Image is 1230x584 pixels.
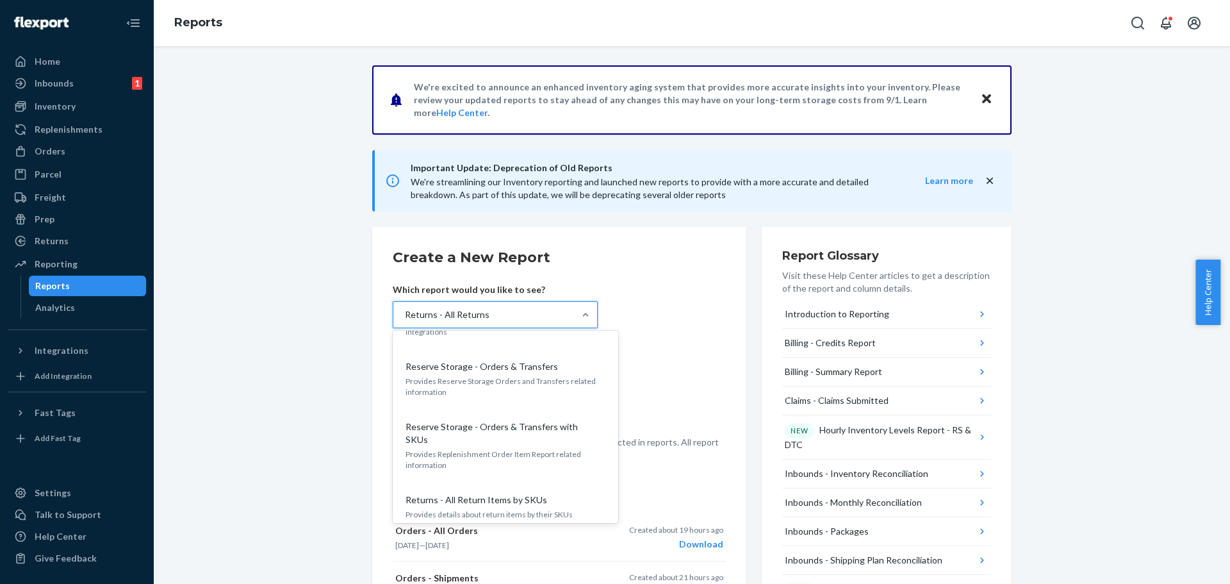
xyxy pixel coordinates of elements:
p: Returns - All Return Items by SKUs [406,494,547,506]
a: Prep [8,209,146,229]
h2: Create a New Report [393,247,726,268]
button: Close [978,90,995,109]
p: Created about 21 hours ago [629,572,723,583]
div: Add Fast Tag [35,433,81,444]
button: Fast Tags [8,403,146,423]
p: Provides Reserve Storage Orders and Transfers related information [406,376,605,397]
a: Talk to Support [8,505,146,525]
div: Integrations [35,344,88,357]
p: Provides Replenishment Order Item Report related information [406,449,605,471]
div: Download [629,538,723,551]
button: Learn more [899,174,973,187]
a: Reports [174,15,222,29]
div: Help Center [35,530,86,543]
div: Inbounds [35,77,74,90]
a: Analytics [29,297,147,318]
a: Replenishments [8,119,146,140]
div: Analytics [35,301,75,314]
div: Freight [35,191,66,204]
div: Introduction to Reporting [785,308,889,321]
a: Help Center [8,526,146,547]
img: Flexport logo [14,17,69,29]
p: Provides details about return items by their SKUs [406,509,605,520]
p: Which report would you like to see? [393,283,598,296]
button: Open Search Box [1125,10,1151,36]
button: Inbounds - Packages [782,517,991,546]
a: Returns [8,231,146,251]
time: [DATE] [425,540,449,550]
p: Orders - All Orders [395,524,612,537]
a: Inbounds1 [8,73,146,94]
p: Created about 19 hours ago [629,524,723,535]
p: — [395,540,612,551]
div: Replenishments [35,123,102,136]
button: NEWHourly Inventory Levels Report - RS & DTC [782,415,991,460]
button: Inbounds - Monthly Reconciliation [782,488,991,517]
div: Talk to Support [35,508,101,521]
time: [DATE] [395,540,419,550]
div: 1 [132,77,142,90]
a: Orders [8,141,146,162]
a: Help Center [436,107,488,118]
button: Open notifications [1153,10,1179,36]
div: Orders [35,145,65,158]
button: Orders - All Orders[DATE]—[DATE]Created about 19 hours agoDownload [393,514,726,562]
button: Inbounds - Shipping Plan Reconciliation [782,546,991,575]
div: Fast Tags [35,406,76,419]
p: Reserve Storage - Orders & Transfers [406,360,558,373]
p: We're excited to announce an enhanced inventory aging system that provides more accurate insights... [414,81,968,119]
a: Freight [8,187,146,208]
span: Important Update: Deprecation of Old Reports [411,160,899,176]
button: Billing - Credits Report [782,329,991,358]
button: Integrations [8,340,146,361]
a: Parcel [8,164,146,185]
a: Reporting [8,254,146,274]
a: Add Integration [8,366,146,387]
span: We're streamlining our Inventory reporting and launched new reports to provide with a more accura... [411,176,869,200]
div: Settings [35,487,71,499]
div: Claims - Claims Submitted [785,394,889,407]
button: Help Center [1195,260,1220,325]
div: Inbounds - Shipping Plan Reconciliation [785,554,942,567]
button: Inbounds - Inventory Reconciliation [782,460,991,488]
button: Close Navigation [120,10,146,36]
div: Billing - Credits Report [785,337,876,349]
a: Inventory [8,96,146,117]
div: Home [35,55,60,68]
div: Inbounds - Inventory Reconciliation [785,467,928,480]
input: Returns - All ReturnsPricing - Fulfillment Fees for SKUsSee the fulfillment fees for all of the S... [404,308,405,321]
div: Reporting [35,258,78,271]
div: Returns - All Returns [405,308,489,321]
button: Introduction to Reporting [782,300,991,329]
a: Settings [8,483,146,503]
div: Hourly Inventory Levels Report - RS & DTC [785,423,976,451]
div: Inbounds - Monthly Reconciliation [785,496,922,509]
div: Give Feedback [35,552,97,565]
p: Visit these Help Center articles to get a description of the report and column details. [782,269,991,295]
a: Add Fast Tag [8,428,146,449]
h3: Report Glossary [782,247,991,264]
div: Add Integration [35,371,92,381]
div: Returns [35,235,69,247]
div: Parcel [35,168,61,181]
button: close [983,174,996,188]
a: Home [8,51,146,72]
a: Reports [29,276,147,296]
div: Inventory [35,100,76,113]
div: Reports [35,279,70,292]
button: Open account menu [1181,10,1207,36]
div: Inbounds - Packages [785,525,869,538]
button: Billing - Summary Report [782,358,991,387]
button: Claims - Claims Submitted [782,387,991,415]
ol: breadcrumbs [164,4,233,42]
button: Give Feedback [8,548,146,569]
div: Billing - Summary Report [785,365,882,378]
p: Reserve Storage - Orders & Transfers with SKUs [406,421,600,446]
p: NEW [791,426,808,436]
div: Prep [35,213,54,226]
